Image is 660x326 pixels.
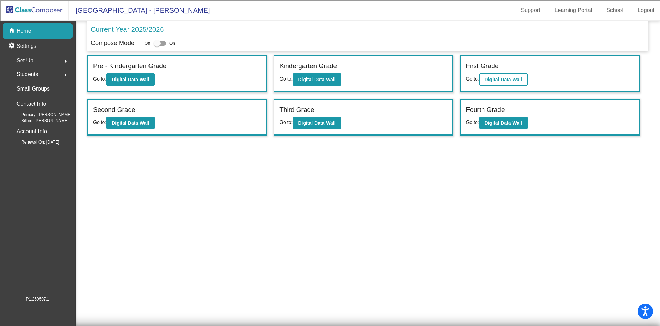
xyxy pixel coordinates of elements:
[3,16,657,22] div: Sort A > Z
[16,127,47,136] p: Account Info
[91,24,164,34] p: Current Year 2025/2026
[3,103,657,109] div: Journal
[3,9,64,16] input: Search outlines
[16,42,36,50] p: Settings
[293,73,341,86] button: Digital Data Wall
[93,119,106,125] span: Go to:
[279,76,293,82] span: Go to:
[279,119,293,125] span: Go to:
[485,120,522,126] b: Digital Data Wall
[3,53,657,60] div: Rename
[93,61,166,71] label: Pre - Kindergarten Grade
[279,61,337,71] label: Kindergarten Grade
[3,60,657,66] div: Move To ...
[3,29,657,35] div: Move To ...
[3,84,657,91] div: Print
[10,112,72,118] span: Primary: [PERSON_NAME]
[3,122,657,128] div: Television/Radio
[3,47,657,53] div: Sign out
[3,203,657,209] div: New source
[279,105,314,115] label: Third Grade
[3,72,657,78] div: Rename Outline
[16,84,50,94] p: Small Groups
[3,128,657,134] div: Visual Art
[466,76,479,82] span: Go to:
[16,27,31,35] p: Home
[91,39,134,48] p: Compose Mode
[3,91,657,97] div: Add Outline Template
[106,73,155,86] button: Digital Data Wall
[3,160,657,166] div: This outline has no content. Would you like to delete it?
[16,99,46,109] p: Contact Info
[3,191,657,197] div: CANCEL
[145,40,150,46] span: Off
[3,166,657,172] div: SAVE AND GO HOME
[16,56,33,65] span: Set Up
[466,105,505,115] label: Fourth Grade
[3,134,657,140] div: TODO: put dlg title
[93,76,106,82] span: Go to:
[169,40,175,46] span: On
[3,66,657,72] div: Delete
[3,185,657,191] div: Home
[10,118,68,124] span: Billing: [PERSON_NAME]
[3,215,657,222] div: BOOK
[112,120,149,126] b: Digital Data Wall
[298,120,335,126] b: Digital Data Wall
[62,57,70,65] mat-icon: arrow_right
[8,27,16,35] mat-icon: home
[93,105,135,115] label: Second Grade
[479,117,528,129] button: Digital Data Wall
[3,22,657,29] div: Sort New > Old
[3,197,657,203] div: MOVE
[62,71,70,79] mat-icon: arrow_right
[3,222,657,228] div: WEBSITE
[3,35,657,41] div: Delete
[3,228,657,234] div: JOURNAL
[3,78,657,84] div: Download
[3,240,64,248] input: Search sources
[293,117,341,129] button: Digital Data Wall
[3,209,657,215] div: SAVE
[3,3,144,9] div: Home
[466,119,479,125] span: Go to:
[479,73,528,86] button: Digital Data Wall
[16,70,38,79] span: Students
[3,109,657,115] div: Magazine
[3,178,657,185] div: Move to ...
[3,41,657,47] div: Options
[106,117,155,129] button: Digital Data Wall
[3,97,657,103] div: Search for Source
[298,77,335,82] b: Digital Data Wall
[466,61,498,71] label: First Grade
[112,77,149,82] b: Digital Data Wall
[3,147,657,154] div: CANCEL
[3,115,657,122] div: Newspaper
[3,172,657,178] div: DELETE
[8,42,16,50] mat-icon: settings
[3,154,657,160] div: ???
[3,234,657,240] div: MORE
[10,139,59,145] span: Renewal On: [DATE]
[485,77,522,82] b: Digital Data Wall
